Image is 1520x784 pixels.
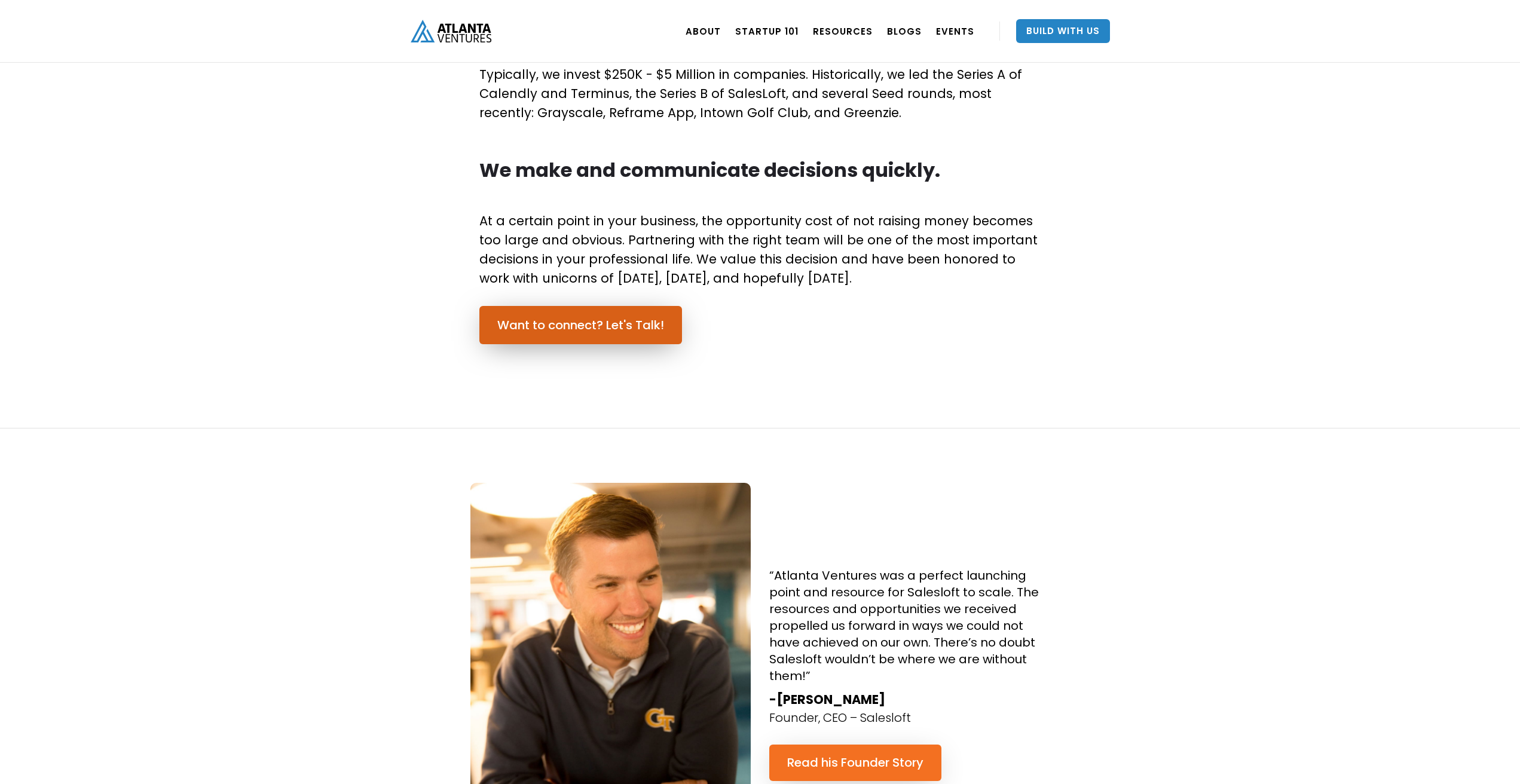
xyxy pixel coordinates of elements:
[769,709,911,727] p: Founder, CEO – Salesloft
[479,157,940,183] strong: We make and communicate decisions quickly.
[887,14,922,48] a: BLOGS
[479,306,682,344] a: Want to connect? Let's Talk!
[769,745,941,781] a: Read his Founder Story
[686,14,721,48] a: ABOUT
[769,567,1050,684] h4: “Atlanta Ventures was a perfect launching point and resource for Salesloft to scale. The resource...
[479,186,1041,206] p: ‍
[479,212,1041,288] p: At a certain point in your business, the opportunity cost of not raising money becomes too large ...
[936,14,974,48] a: EVENTS
[479,65,1041,122] p: Typically, we invest $250K - $5 Million in companies. Historically, we led the Series A of Calend...
[1016,19,1110,43] a: Build With Us
[769,691,885,708] strong: -[PERSON_NAME]
[479,128,1041,148] p: ‍
[813,14,873,48] a: RESOURCES
[735,14,799,48] a: Startup 101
